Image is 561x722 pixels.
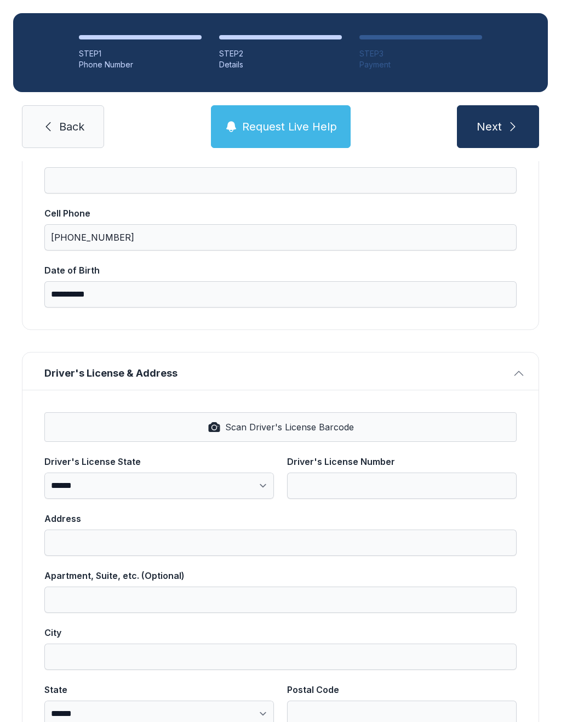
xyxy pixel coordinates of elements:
input: City [44,644,517,670]
input: Cell Phone [44,224,517,251]
span: Back [59,119,84,134]
div: State [44,683,274,696]
div: Address [44,512,517,525]
input: Driver's License Number [287,473,517,499]
div: STEP 2 [219,48,342,59]
button: Driver's License & Address [22,353,539,390]
div: STEP 1 [79,48,202,59]
div: City [44,626,517,639]
div: Apartment, Suite, etc. (Optional) [44,569,517,582]
input: Date of Birth [44,281,517,308]
div: STEP 3 [359,48,482,59]
span: Next [477,119,502,134]
input: Apartment, Suite, etc. (Optional) [44,587,517,613]
div: Cell Phone [44,207,517,220]
select: Driver's License State [44,473,274,499]
div: Date of Birth [44,264,517,277]
span: Scan Driver's License Barcode [225,420,354,434]
div: Driver's License Number [287,455,517,468]
div: Payment [359,59,482,70]
div: Details [219,59,342,70]
div: Phone Number [79,59,202,70]
span: Driver's License & Address [44,366,508,381]
input: Address [44,530,517,556]
div: Driver's License State [44,455,274,468]
input: Email [44,167,517,194]
span: Request Live Help [242,119,337,134]
div: Postal Code [287,683,517,696]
